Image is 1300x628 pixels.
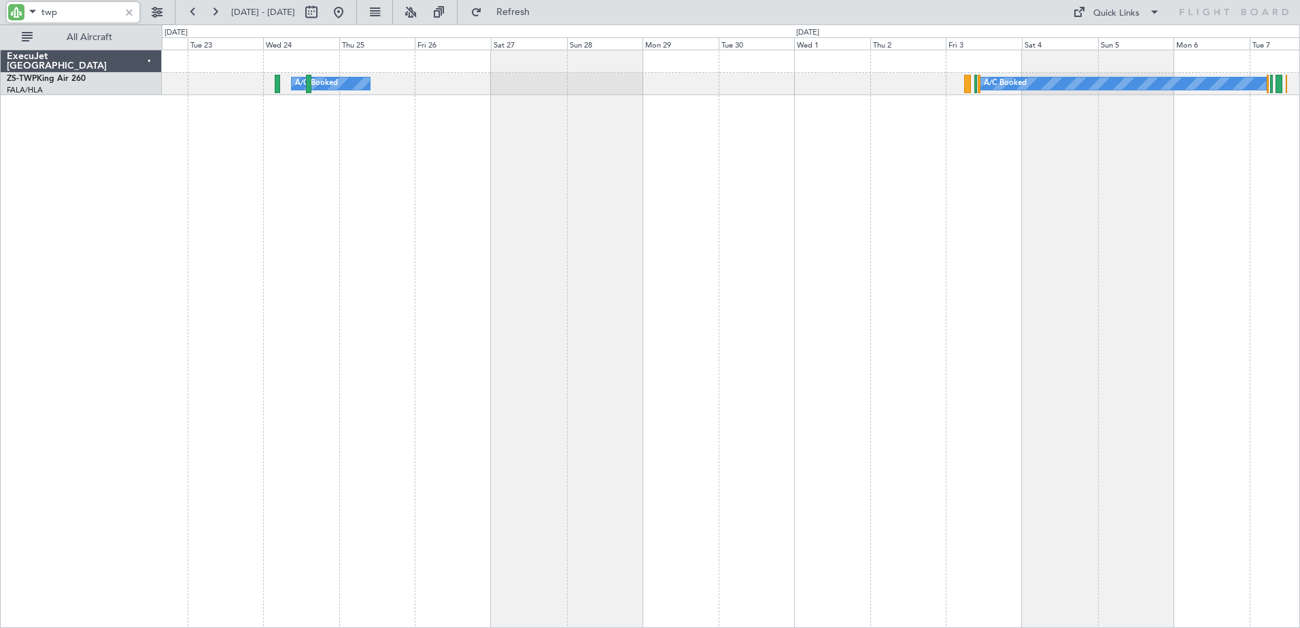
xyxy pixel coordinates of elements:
button: All Aircraft [15,27,148,48]
div: Fri 3 [946,37,1022,50]
div: Sat 4 [1022,37,1098,50]
span: [DATE] - [DATE] [231,6,295,18]
button: Refresh [464,1,546,23]
div: Sun 28 [567,37,643,50]
input: A/C (Reg. or Type) [41,2,120,22]
div: Quick Links [1093,7,1140,20]
div: Wed 1 [794,37,870,50]
div: Sat 27 [491,37,567,50]
div: [DATE] [165,27,188,39]
span: All Aircraft [35,33,143,42]
span: ZS-TWP [7,75,37,83]
div: Fri 26 [415,37,491,50]
a: ZS-TWPKing Air 260 [7,75,86,83]
div: Sun 5 [1098,37,1174,50]
button: Quick Links [1066,1,1167,23]
span: Refresh [485,7,542,17]
div: Thu 25 [339,37,415,50]
div: Tue 23 [188,37,264,50]
div: A/C Booked [295,73,338,94]
div: [DATE] [796,27,819,39]
div: Mon 29 [643,37,719,50]
div: Mon 6 [1174,37,1250,50]
div: Thu 2 [870,37,946,50]
div: Tue 30 [719,37,795,50]
div: Wed 24 [263,37,339,50]
a: FALA/HLA [7,85,43,95]
div: A/C Booked [984,73,1027,94]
